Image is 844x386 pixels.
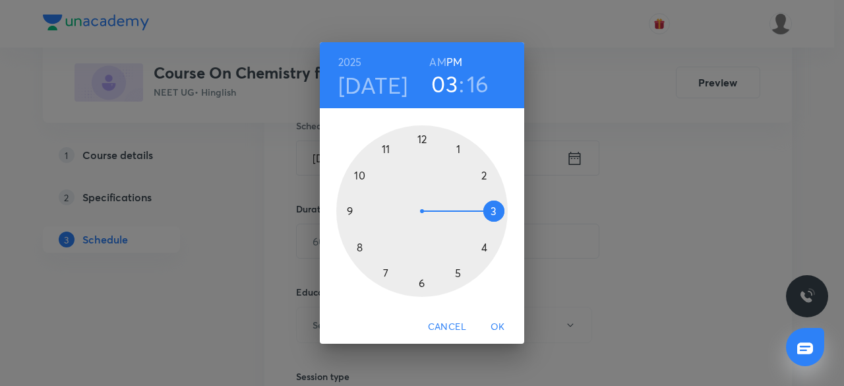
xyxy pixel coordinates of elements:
[446,53,462,71] button: PM
[338,71,408,99] button: [DATE]
[429,53,446,71] button: AM
[428,319,466,335] span: Cancel
[431,70,458,98] button: 03
[338,53,362,71] button: 2025
[482,319,514,335] span: OK
[477,315,519,339] button: OK
[467,70,489,98] button: 16
[423,315,471,339] button: Cancel
[459,70,464,98] h3: :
